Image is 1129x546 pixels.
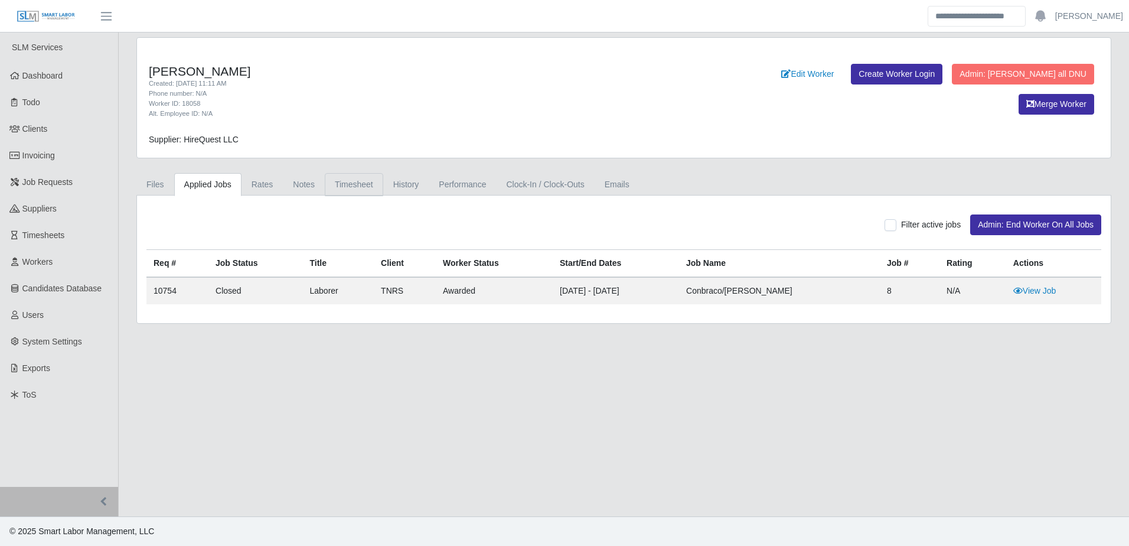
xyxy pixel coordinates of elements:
[436,250,553,278] th: Worker Status
[679,250,880,278] th: Job Name
[374,250,436,278] th: Client
[880,250,939,278] th: Job #
[17,10,76,23] img: SLM Logo
[149,79,696,89] div: Created: [DATE] 11:11 AM
[325,173,383,196] a: Timesheet
[146,250,208,278] th: Req #
[595,173,639,196] a: Emails
[928,6,1026,27] input: Search
[303,250,374,278] th: Title
[679,277,880,304] td: Conbraco/[PERSON_NAME]
[901,220,961,229] span: Filter active jobs
[146,277,208,304] td: 10754
[22,363,50,373] span: Exports
[436,277,553,304] td: awarded
[952,64,1094,84] button: Admin: [PERSON_NAME] all DNU
[149,109,696,119] div: Alt. Employee ID: N/A
[383,173,429,196] a: History
[22,97,40,107] span: Todo
[22,177,73,187] span: Job Requests
[208,277,302,304] td: Closed
[429,173,496,196] a: Performance
[149,64,696,79] h4: [PERSON_NAME]
[22,310,44,320] span: Users
[12,43,63,52] span: SLM Services
[136,173,174,196] a: Files
[174,173,242,196] a: Applied Jobs
[22,390,37,399] span: ToS
[22,337,82,346] span: System Settings
[851,64,942,84] a: Create Worker Login
[939,250,1006,278] th: Rating
[283,173,325,196] a: Notes
[1019,94,1094,115] button: Merge Worker
[149,89,696,99] div: Phone number: N/A
[22,230,65,240] span: Timesheets
[939,277,1006,304] td: N/A
[242,173,283,196] a: Rates
[208,250,302,278] th: Job Status
[303,277,374,304] td: Laborer
[553,277,679,304] td: [DATE] - [DATE]
[22,204,57,213] span: Suppliers
[774,64,841,84] a: Edit Worker
[22,151,55,160] span: Invoicing
[9,526,154,536] span: © 2025 Smart Labor Management, LLC
[149,135,239,144] span: Supplier: HireQuest LLC
[149,99,696,109] div: Worker ID: 18058
[496,173,594,196] a: Clock-In / Clock-Outs
[1006,250,1101,278] th: Actions
[1055,10,1123,22] a: [PERSON_NAME]
[22,284,102,293] span: Candidates Database
[22,124,48,134] span: Clients
[553,250,679,278] th: Start/End Dates
[1013,286,1056,295] a: View Job
[880,277,939,304] td: 8
[970,214,1101,235] button: Admin: End Worker On All Jobs
[22,71,63,80] span: Dashboard
[374,277,436,304] td: TNRS
[22,257,53,266] span: Workers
